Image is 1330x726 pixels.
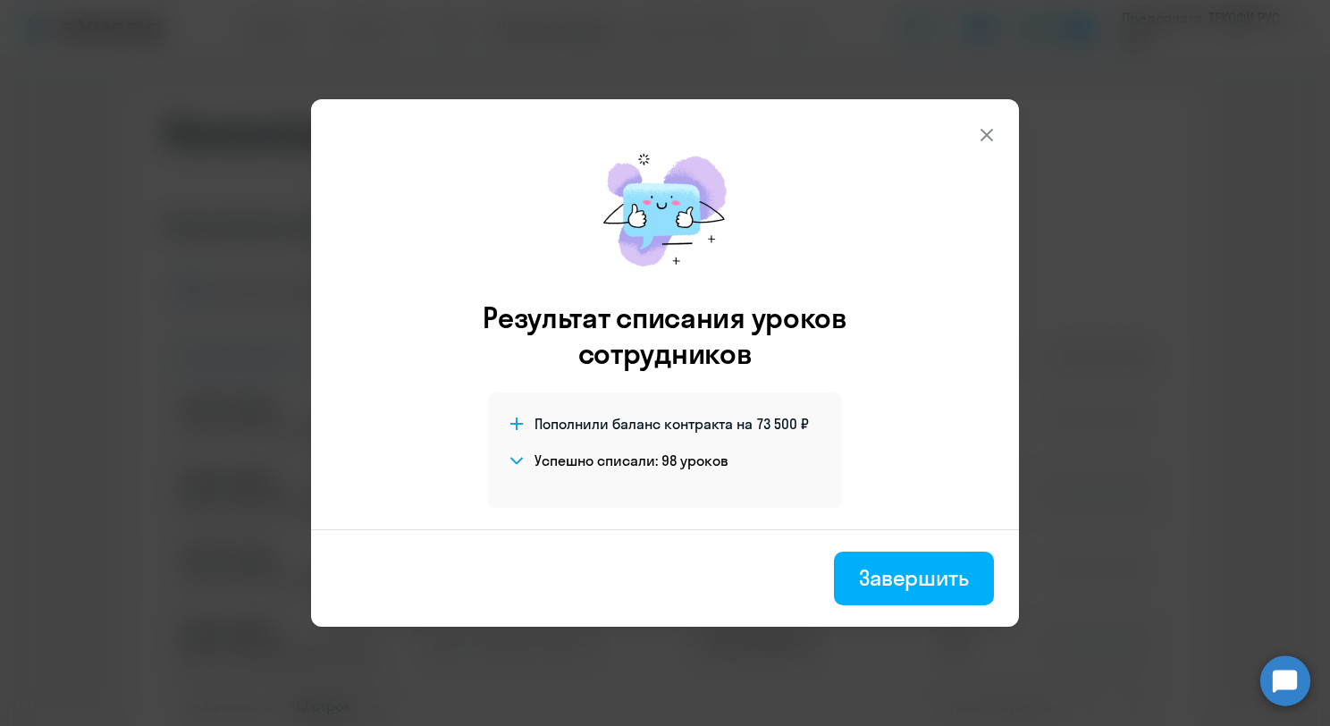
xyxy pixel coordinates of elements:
img: mirage-message.png [585,135,745,285]
span: Пополнили баланс контракта на [535,414,753,434]
span: 73 500 ₽ [757,414,809,434]
h3: Результат списания уроков сотрудников [459,300,871,371]
div: Завершить [859,563,969,592]
h4: Успешно списали: 98 уроков [535,451,728,470]
button: Завершить [834,552,994,605]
